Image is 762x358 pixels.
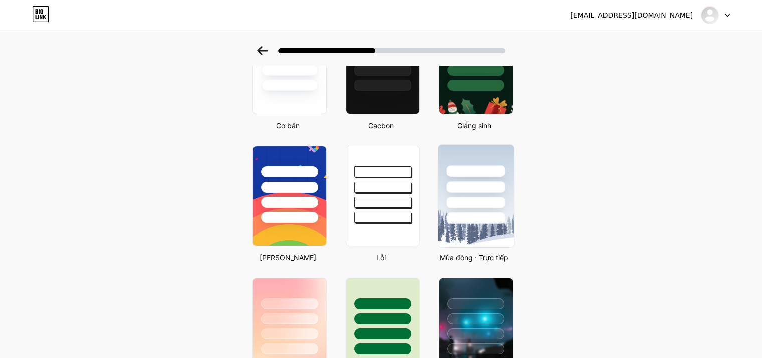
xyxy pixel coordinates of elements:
[570,11,693,19] font: [EMAIL_ADDRESS][DOMAIN_NAME]
[700,6,719,25] img: Chương Nguyễn Thanh
[457,121,491,130] font: Giáng sinh
[368,121,394,130] font: Cacbon
[440,253,509,262] font: Mùa đông · Trực tiếp
[276,121,300,130] font: Cơ bản
[260,253,316,262] font: [PERSON_NAME]
[376,253,386,262] font: Lỗi
[438,145,513,247] img: snowy.png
